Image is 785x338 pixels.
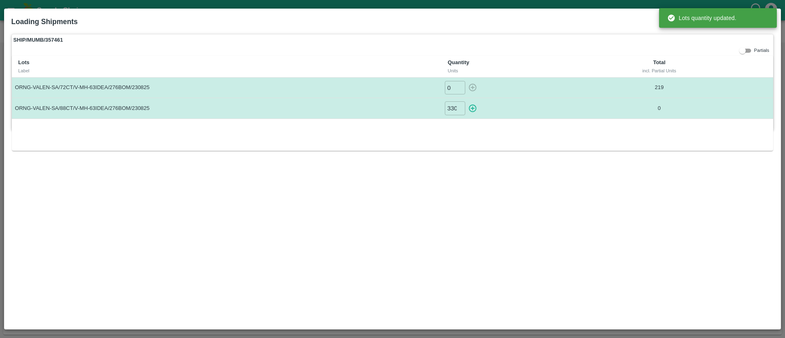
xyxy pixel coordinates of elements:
[653,59,665,65] b: Total
[448,59,469,65] b: Quantity
[18,67,435,74] div: Label
[448,67,586,74] div: Units
[596,84,722,92] p: 219
[738,46,769,56] div: Partials
[599,67,719,74] div: incl. Partial Units
[12,77,441,98] td: ORNG-VALEN-SA/72CT/V-MH-63IDEA/276BOM/230825
[445,101,465,115] input: 0
[18,59,29,65] b: Lots
[13,36,63,44] strong: SHIP/MUMB/357461
[667,11,736,25] div: Lots quantity updated.
[12,98,441,119] td: ORNG-VALEN-SA/88CT/V-MH-63IDEA/276BOM/230825
[11,18,78,26] b: Loading Shipments
[445,81,465,94] input: 0
[596,105,722,112] p: 0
